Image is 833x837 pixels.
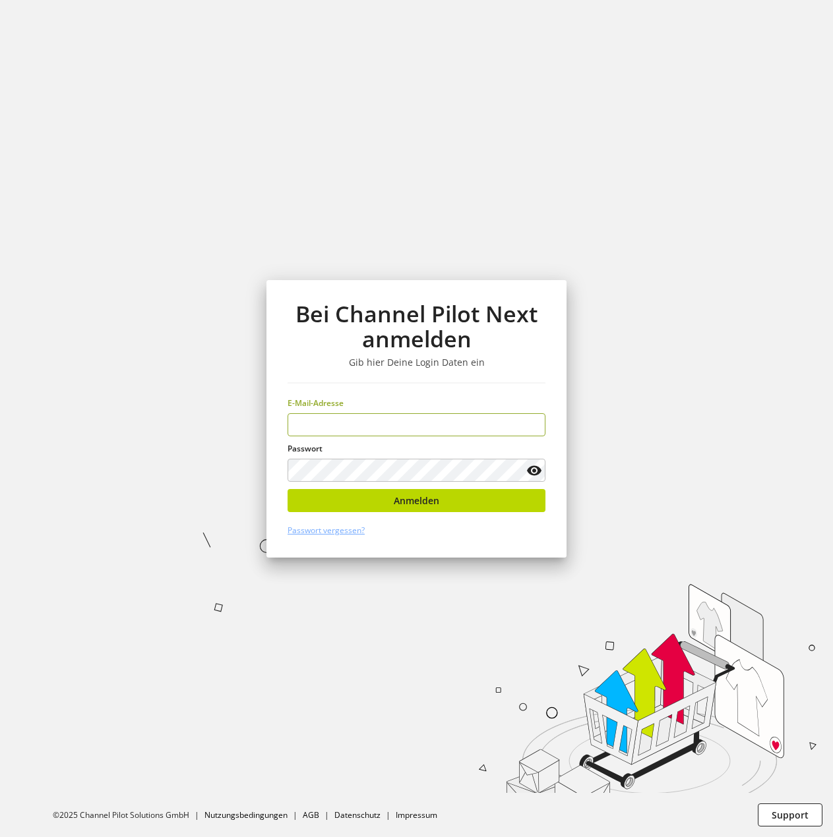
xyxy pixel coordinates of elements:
li: ©2025 Channel Pilot Solutions GmbH [53,809,204,821]
a: Datenschutz [334,809,381,821]
a: Impressum [396,809,437,821]
button: Anmelden [288,489,545,512]
span: Support [772,808,809,822]
span: Anmelden [394,494,439,507]
a: AGB [303,809,319,821]
a: Passwort vergessen? [288,525,365,536]
button: Support [758,803,822,826]
span: E-Mail-Adresse [288,397,344,409]
h3: Gib hier Deine Login Daten ein [288,357,545,368]
a: Nutzungsbedingungen [204,809,288,821]
h1: Bei Channel Pilot Next anmelden [288,301,545,352]
span: Passwort [288,443,323,454]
